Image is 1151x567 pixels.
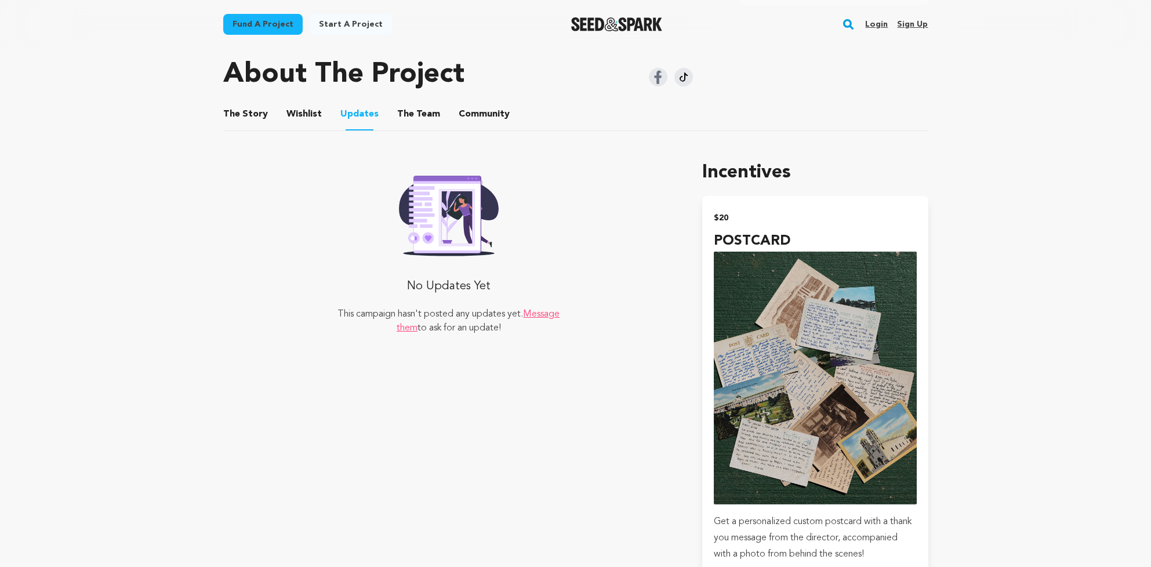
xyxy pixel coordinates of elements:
[571,17,662,31] img: Seed&Spark Logo Dark Mode
[571,17,662,31] a: Seed&Spark Homepage
[336,275,561,298] p: No Updates Yet
[223,107,268,121] span: Story
[714,252,916,505] img: incentive
[390,168,508,256] img: Seed&Spark Rafiki Image
[223,107,240,121] span: The
[714,231,916,252] h4: POSTCARD
[714,514,916,562] p: Get a personalized custom postcard with a thank you message from the director, accompanied with a...
[702,159,928,187] h1: Incentives
[340,107,379,121] span: Updates
[286,107,322,121] span: Wishlist
[223,14,303,35] a: Fund a project
[336,307,561,335] p: This campaign hasn't posted any updates yet. to ask for an update!
[459,107,510,121] span: Community
[223,61,464,89] h1: About The Project
[674,68,693,86] img: Seed&Spark Tiktok Icon
[397,107,440,121] span: Team
[865,15,888,34] a: Login
[897,15,928,34] a: Sign up
[649,68,667,86] img: Seed&Spark Facebook Icon
[397,107,414,121] span: The
[310,14,392,35] a: Start a project
[714,210,916,226] h2: $20
[397,310,560,333] a: Message them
